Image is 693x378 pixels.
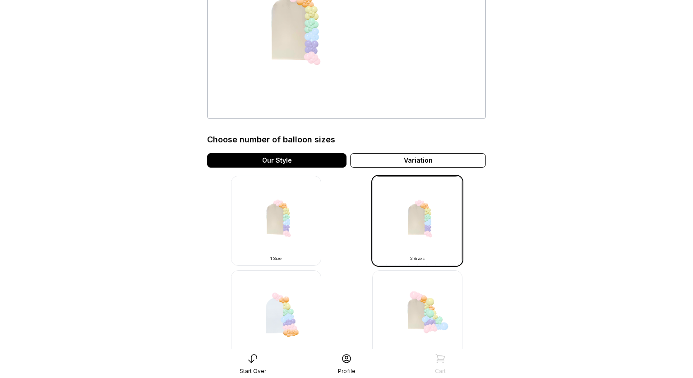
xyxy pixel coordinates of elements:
[372,176,462,266] img: -
[383,256,451,261] div: 2 Sizes
[435,368,446,375] div: Cart
[207,153,346,168] div: Our Style
[231,176,321,266] img: -
[207,133,335,146] div: Choose number of balloon sizes
[231,270,321,360] img: -
[338,368,356,375] div: Profile
[372,270,462,360] img: -
[350,153,486,168] div: Variation
[242,256,310,261] div: 1 Size
[240,368,266,375] div: Start Over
